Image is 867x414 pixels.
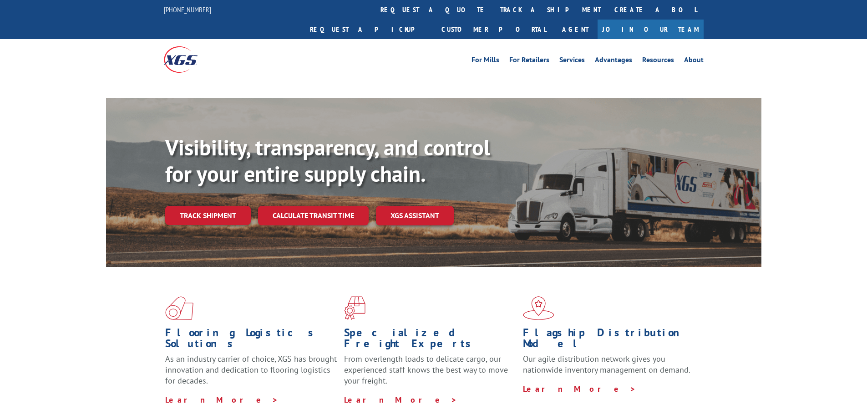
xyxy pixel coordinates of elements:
[165,206,251,225] a: Track shipment
[303,20,435,39] a: Request a pickup
[559,56,585,66] a: Services
[684,56,704,66] a: About
[595,56,632,66] a: Advantages
[165,394,279,405] a: Learn More >
[258,206,369,225] a: Calculate transit time
[165,296,193,320] img: xgs-icon-total-supply-chain-intelligence-red
[523,327,695,354] h1: Flagship Distribution Model
[472,56,499,66] a: For Mills
[165,327,337,354] h1: Flooring Logistics Solutions
[435,20,553,39] a: Customer Portal
[344,327,516,354] h1: Specialized Freight Experts
[523,384,636,394] a: Learn More >
[164,5,211,14] a: [PHONE_NUMBER]
[165,354,337,386] span: As an industry carrier of choice, XGS has brought innovation and dedication to flooring logistics...
[509,56,549,66] a: For Retailers
[376,206,454,225] a: XGS ASSISTANT
[344,354,516,394] p: From overlength loads to delicate cargo, our experienced staff knows the best way to move your fr...
[598,20,704,39] a: Join Our Team
[523,354,690,375] span: Our agile distribution network gives you nationwide inventory management on demand.
[344,296,365,320] img: xgs-icon-focused-on-flooring-red
[553,20,598,39] a: Agent
[165,133,490,188] b: Visibility, transparency, and control for your entire supply chain.
[523,296,554,320] img: xgs-icon-flagship-distribution-model-red
[344,394,457,405] a: Learn More >
[642,56,674,66] a: Resources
